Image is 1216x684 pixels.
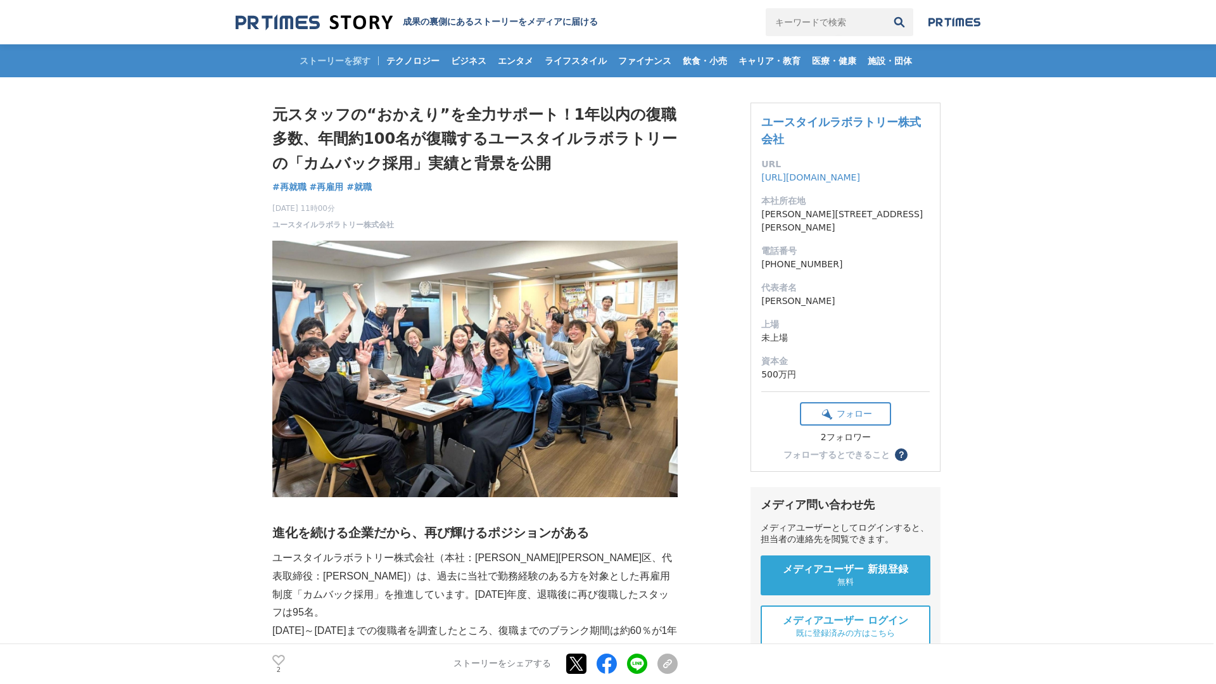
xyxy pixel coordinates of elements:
a: ユースタイルラボラトリー株式会社 [272,219,394,231]
span: 既に登録済みの方はこちら [796,628,895,639]
span: 無料 [837,576,854,588]
span: #再就職 [272,181,307,193]
div: フォローするとできること [783,450,890,459]
span: メディアユーザー 新規登録 [783,563,908,576]
a: ユースタイルラボラトリー株式会社 [761,115,921,146]
p: [DATE]～[DATE]までの復職者を調査したところ、復職までのブランク期間は約60％が1年以内でした。 [272,622,678,659]
span: ファイナンス [613,55,676,66]
span: ？ [897,450,906,459]
span: キャリア・教育 [733,55,806,66]
dd: 500万円 [761,368,930,381]
span: ビジネス [446,55,491,66]
a: メディアユーザー 新規登録 無料 [761,555,930,595]
span: 医療・健康 [807,55,861,66]
a: キャリア・教育 [733,44,806,77]
a: 施設・団体 [863,44,917,77]
dd: [PERSON_NAME] [761,294,930,308]
span: [DATE] 11時00分 [272,203,394,214]
button: 検索 [885,8,913,36]
span: ライフスタイル [540,55,612,66]
span: メディアユーザー ログイン [783,614,908,628]
p: ユースタイルラボラトリー株式会社（本社：[PERSON_NAME][PERSON_NAME]区、代表取締役：[PERSON_NAME]）は、過去に当社で勤務経験のある方を対象とした再雇用制度「カ... [272,549,678,622]
h2: 成果の裏側にあるストーリーをメディアに届ける [403,16,598,28]
p: ストーリーをシェアする [453,659,551,670]
img: 成果の裏側にあるストーリーをメディアに届ける [236,14,393,31]
img: thumbnail_5e65eb70-7254-11f0-ad75-a15d8acbbc29.jpg [272,241,678,497]
span: 施設・団体 [863,55,917,66]
div: メディア問い合わせ先 [761,497,930,512]
p: 2 [272,667,285,673]
a: #再雇用 [310,180,344,194]
dt: URL [761,158,930,171]
a: ライフスタイル [540,44,612,77]
span: テクノロジー [381,55,445,66]
dt: 電話番号 [761,244,930,258]
span: 飲食・小売 [678,55,732,66]
a: エンタメ [493,44,538,77]
button: ？ [895,448,908,461]
span: #再雇用 [310,181,344,193]
a: #再就職 [272,180,307,194]
dd: [PERSON_NAME][STREET_ADDRESS][PERSON_NAME] [761,208,930,234]
button: フォロー [800,402,891,426]
dd: 未上場 [761,331,930,345]
span: エンタメ [493,55,538,66]
div: 2フォロワー [800,432,891,443]
h1: 元スタッフの“おかえり”を全力サポート！1年以内の復職多数、年間約100名が復職するユースタイルラボラトリーの「カムバック採用」実績と背景を公開 [272,103,678,175]
dd: [PHONE_NUMBER] [761,258,930,271]
h2: 進化を続ける企業だから、再び輝けるポジションがある [272,522,678,543]
div: メディアユーザーとしてログインすると、担当者の連絡先を閲覧できます。 [761,522,930,545]
a: #就職 [346,180,372,194]
img: prtimes [928,17,980,27]
a: 医療・健康 [807,44,861,77]
dt: 代表者名 [761,281,930,294]
input: キーワードで検索 [766,8,885,36]
dt: 本社所在地 [761,194,930,208]
a: テクノロジー [381,44,445,77]
dt: 上場 [761,318,930,331]
dt: 資本金 [761,355,930,368]
span: #就職 [346,181,372,193]
a: 成果の裏側にあるストーリーをメディアに届ける 成果の裏側にあるストーリーをメディアに届ける [236,14,598,31]
a: ビジネス [446,44,491,77]
a: 飲食・小売 [678,44,732,77]
a: メディアユーザー ログイン 既に登録済みの方はこちら [761,605,930,648]
a: ファイナンス [613,44,676,77]
a: [URL][DOMAIN_NAME] [761,172,860,182]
